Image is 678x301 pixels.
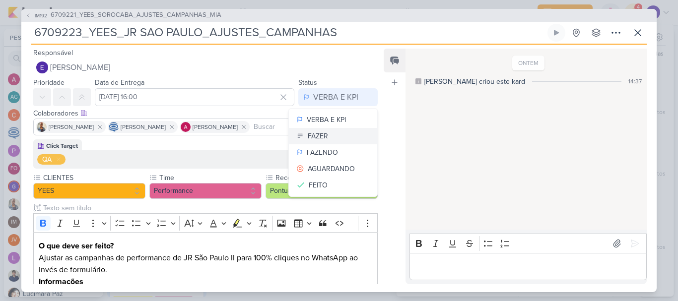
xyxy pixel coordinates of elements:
[309,180,328,190] div: FEITO
[252,121,375,133] input: Buscar
[39,241,114,251] strong: O que deve ser feito?
[33,49,73,57] label: Responsável
[274,173,378,183] label: Recorrência
[298,88,378,106] button: VERBA E KPI
[46,141,78,150] div: Click Target
[298,78,317,87] label: Status
[95,78,144,87] label: Data de Entrega
[289,161,377,177] button: AGUARDANDO
[149,183,262,199] button: Performance
[109,122,119,132] img: Caroline Traven De Andrade
[308,131,328,141] div: FAZER
[95,88,294,106] input: Select a date
[33,183,145,199] button: YEES
[308,164,355,174] div: AGUARDANDO
[193,122,238,131] span: [PERSON_NAME]
[289,177,377,193] button: FEITO
[289,144,377,161] button: FAZENDO
[121,122,166,131] span: [PERSON_NAME]
[33,108,378,119] div: Colaboradores
[181,122,191,132] img: Alessandra Gomes
[39,277,83,287] strong: Informações
[33,213,378,233] div: Editor toolbar
[42,173,145,183] label: CLIENTES
[33,59,378,76] button: [PERSON_NAME]
[36,61,48,73] img: Eduardo Quaresma
[289,128,377,144] button: FAZER
[307,115,346,125] div: VERBA E KPI
[266,183,378,199] button: Pontual
[552,29,560,37] div: Ligar relógio
[37,122,47,132] img: Iara Santos
[33,78,65,87] label: Prioridade
[409,253,647,280] div: Editor editing area: main
[41,203,378,213] input: Texto sem título
[158,173,262,183] label: Time
[289,112,377,128] button: VERBA E KPI
[49,122,94,131] span: [PERSON_NAME]
[313,91,358,103] div: VERBA E KPI
[424,76,525,87] div: [PERSON_NAME] criou este kard
[31,24,545,42] input: Kard Sem Título
[628,77,642,86] div: 14:37
[307,147,338,158] div: FAZENDO
[409,234,647,253] div: Editor toolbar
[42,154,52,165] div: QA
[50,61,110,73] span: [PERSON_NAME]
